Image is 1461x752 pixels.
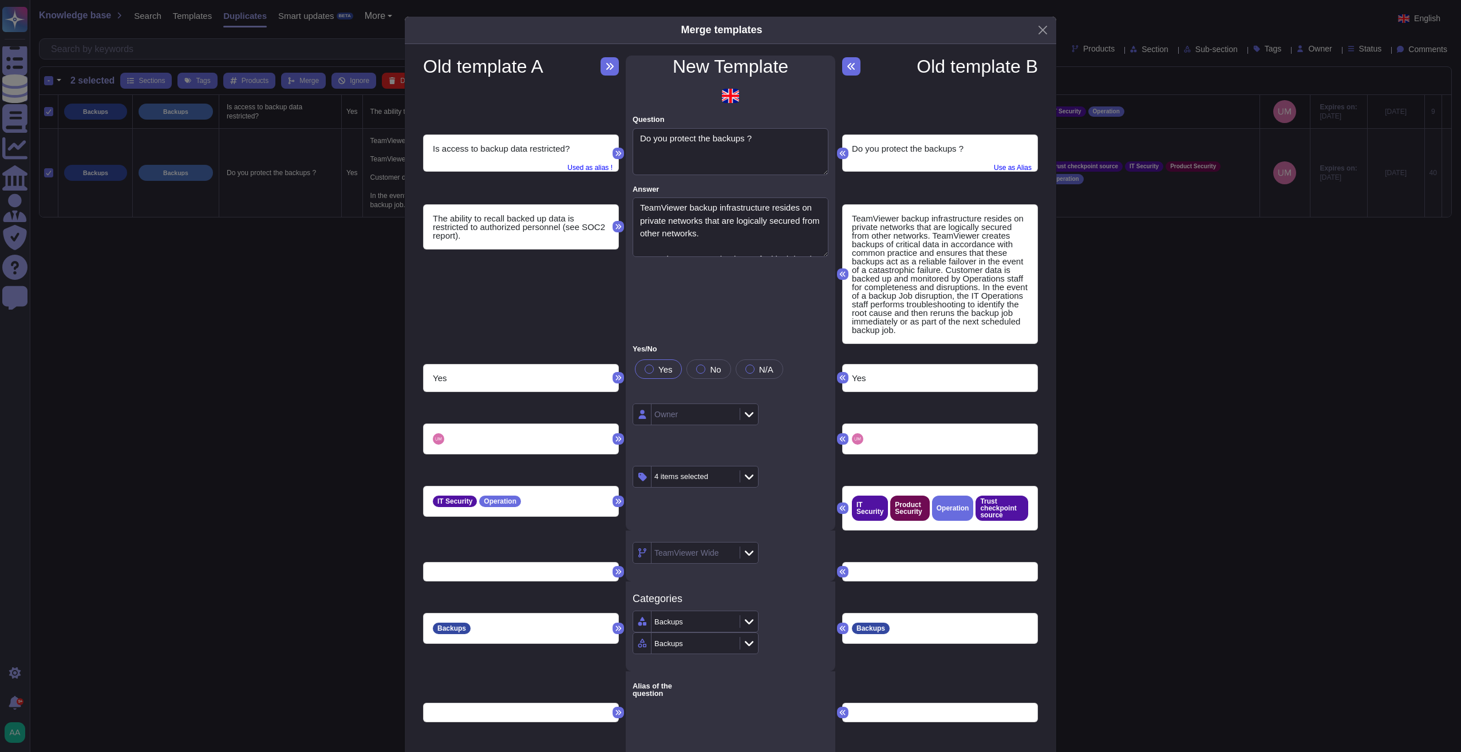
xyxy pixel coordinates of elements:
div: Trust checkpoint source [976,496,1028,521]
span: Yes [658,365,672,374]
h2: New Template [633,56,828,77]
div: The ability to recall backed up data is restricted to authorized personnel (see SOC2 report). [433,214,609,240]
span: No [710,365,721,374]
textarea: TeamViewer backup infrastructure resides on private networks that are logically secured from othe... [633,197,828,257]
span: Used as alias ! [567,159,613,171]
textarea: Do you protect the backups ? [633,128,828,175]
div: Product Security [890,496,929,521]
div: TeamViewer Wide [654,549,719,557]
p: Do you protect the backups ? [852,144,1028,153]
div: Operation [479,496,521,507]
span: Umair Junaid [866,436,907,442]
div: Backups [654,640,683,647]
p: Is access to backup data restricted? [433,144,609,153]
div: Operation [932,496,974,521]
div: Backups [852,623,890,634]
div: Owner [654,410,678,418]
div: TeamViewer backup infrastructure resides on private networks that are logically secured from othe... [852,214,1028,334]
label: Question [633,116,828,124]
div: Backups [433,623,471,634]
div: Merge templates [681,22,762,38]
div: Yes [852,374,1028,382]
div: Yes [433,374,609,382]
div: 4 items selected [654,473,708,480]
h2: Old template A [423,56,543,77]
img: en [722,89,739,103]
span: Umair Junaid [447,436,488,442]
img: user [852,433,863,445]
div: IT Security [433,496,477,507]
div: IT Security [852,496,888,521]
img: user [433,433,444,445]
span: N/A [759,365,773,374]
label: Yes/No [633,346,828,353]
span: Use as Alias [994,159,1032,171]
button: Close [1034,21,1052,39]
label: Answer [633,186,828,193]
h3: Categories [633,593,828,611]
h2: Old template B [917,56,1038,77]
div: Backups [654,618,683,626]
